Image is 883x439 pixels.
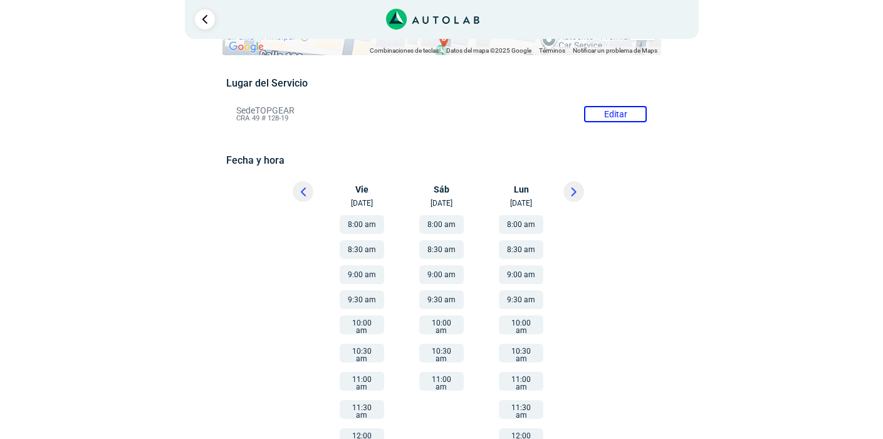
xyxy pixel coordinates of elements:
[499,400,543,419] button: 11:30 am
[340,265,384,284] button: 9:00 am
[340,290,384,309] button: 9:30 am
[226,154,657,166] h5: Fecha y hora
[386,13,479,24] a: Link al sitio de autolab
[370,46,439,55] button: Combinaciones de teclas
[419,315,464,334] button: 10:00 am
[340,315,384,334] button: 10:00 am
[499,215,543,234] button: 8:00 am
[446,47,531,54] span: Datos del mapa ©2025 Google
[539,47,565,54] a: Términos (se abre en una nueva pestaña)
[499,344,543,362] button: 10:30 am
[419,290,464,309] button: 9:30 am
[195,9,215,29] a: Ir al paso anterior
[499,315,543,334] button: 10:00 am
[340,372,384,391] button: 11:00 am
[226,77,657,89] h5: Lugar del Servicio
[499,240,543,259] button: 8:30 am
[499,265,543,284] button: 9:00 am
[226,39,267,55] a: Abre esta zona en Google Maps (se abre en una nueva ventana)
[419,265,464,284] button: 9:00 am
[340,400,384,419] button: 11:30 am
[419,344,464,362] button: 10:30 am
[419,240,464,259] button: 8:30 am
[340,344,384,362] button: 10:30 am
[441,34,446,45] span: d
[340,240,384,259] button: 8:30 am
[419,372,464,391] button: 11:00 am
[499,372,543,391] button: 11:00 am
[340,215,384,234] button: 8:00 am
[419,215,464,234] button: 8:00 am
[573,47,657,54] a: Notificar un problema de Maps
[499,290,543,309] button: 9:30 am
[226,39,267,55] img: Google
